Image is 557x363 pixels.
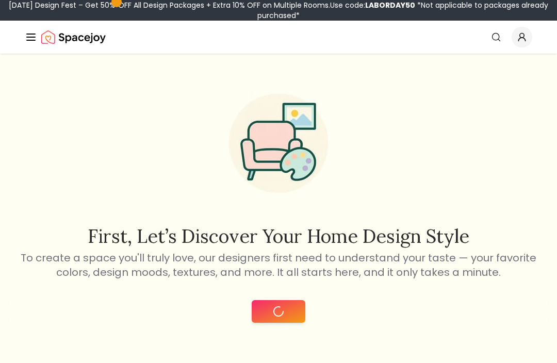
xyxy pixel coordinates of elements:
[41,27,106,47] a: Spacejoy
[25,21,532,54] nav: Global
[8,251,549,279] p: To create a space you'll truly love, our designers first need to understand your taste — your fav...
[41,27,106,47] img: Spacejoy Logo
[212,77,345,209] img: Start Style Quiz Illustration
[8,226,549,246] h2: First, let’s discover your home design style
